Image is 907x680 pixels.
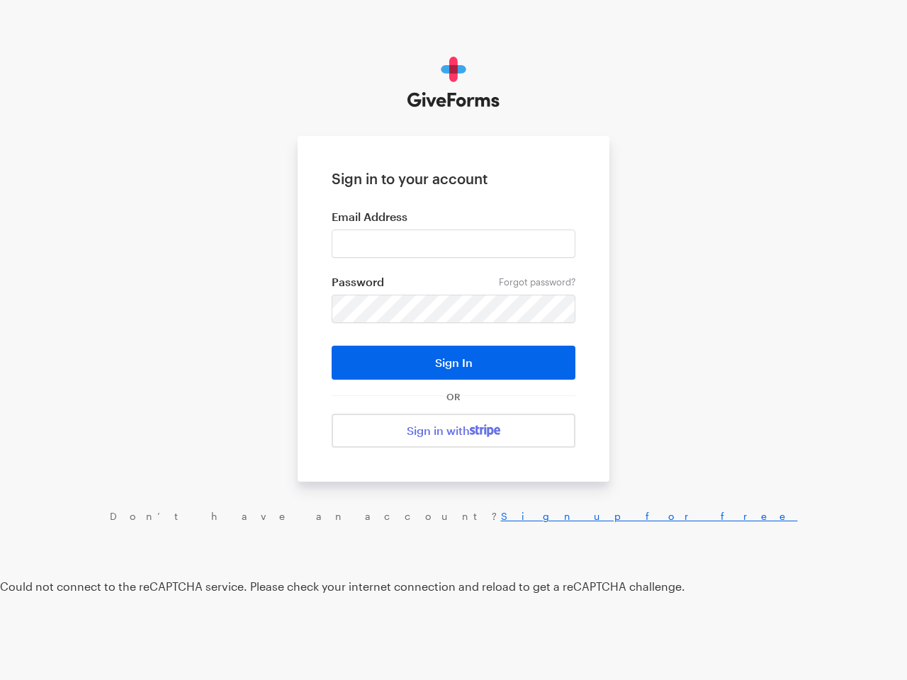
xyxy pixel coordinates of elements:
[444,391,463,402] span: OR
[14,510,893,523] div: Don’t have an account?
[499,276,575,288] a: Forgot password?
[332,275,575,289] label: Password
[332,414,575,448] a: Sign in with
[407,57,500,108] img: GiveForms
[332,210,575,224] label: Email Address
[332,170,575,187] h1: Sign in to your account
[332,346,575,380] button: Sign In
[470,424,500,437] img: stripe-07469f1003232ad58a8838275b02f7af1ac9ba95304e10fa954b414cd571f63b.svg
[501,510,798,522] a: Sign up for free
